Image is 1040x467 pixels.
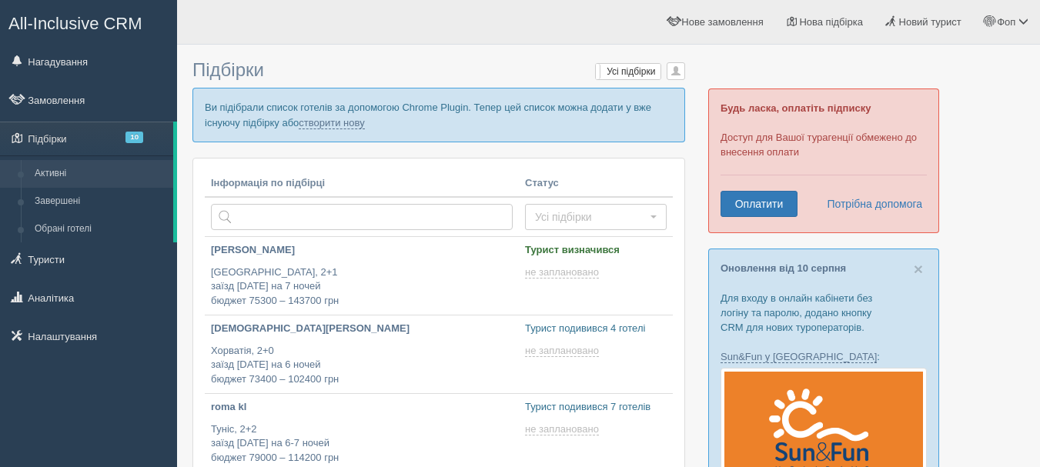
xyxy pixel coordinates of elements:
[525,266,599,279] span: не заплановано
[681,16,763,28] span: Нове замовлення
[525,204,667,230] button: Усі підбірки
[8,14,142,33] span: All-Inclusive CRM
[211,265,513,309] p: [GEOGRAPHIC_DATA], 2+1 заїзд [DATE] на 7 ночей бюджет 75300 – 143700 грн
[817,191,923,217] a: Потрібна допомога
[799,16,863,28] span: Нова підбірка
[205,170,519,198] th: Інформація по підбірці
[525,266,602,279] a: не заплановано
[914,260,923,278] span: ×
[525,345,599,357] span: не заплановано
[525,423,599,435] span: не заплановано
[28,160,173,188] a: Активні
[708,88,939,233] div: Доступ для Вашої турагенції обмежено до внесення оплати
[299,117,364,129] a: створити нову
[535,209,647,225] span: Усі підбірки
[914,261,923,277] button: Close
[211,322,513,336] p: [DEMOGRAPHIC_DATA][PERSON_NAME]
[721,262,846,274] a: Оновлення від 10 серпня
[519,170,673,198] th: Статус
[192,59,264,80] span: Підбірки
[211,243,513,258] p: [PERSON_NAME]
[125,132,143,143] span: 10
[525,400,667,415] p: Турист подивився 7 готелів
[899,16,961,28] span: Новий турист
[596,64,660,79] label: Усі підбірки
[1,1,176,43] a: All-Inclusive CRM
[721,349,927,364] p: :
[205,315,519,393] a: [DEMOGRAPHIC_DATA][PERSON_NAME] Хорватія, 2+0заїзд [DATE] на 6 ночейбюджет 73400 – 102400 грн
[28,188,173,215] a: Завершені
[721,102,871,114] b: Будь ласка, оплатіть підписку
[997,16,1015,28] span: Фоп
[721,351,877,363] a: Sun&Fun у [GEOGRAPHIC_DATA]
[525,243,667,258] p: Турист визначився
[721,191,798,217] a: Оплатити
[525,423,602,435] a: не заплановано
[211,400,513,415] p: roma kl
[211,204,513,230] input: Пошук за країною або туристом
[205,237,519,315] a: [PERSON_NAME] [GEOGRAPHIC_DATA], 2+1заїзд [DATE] на 7 ночейбюджет 75300 – 143700 грн
[721,291,927,335] p: Для входу в онлайн кабінети без логіну та паролю, додано кнопку CRM для нових туроператорів.
[211,422,513,465] p: Туніс, 2+2 заїзд [DATE] на 6-7 ночей бюджет 79000 – 114200 грн
[192,88,685,142] p: Ви підібрали список готелів за допомогою Chrome Plugin. Тепер цей список можна додати у вже існую...
[525,322,667,336] p: Турист подивився 4 готелі
[28,215,173,243] a: Обрані готелі
[211,344,513,387] p: Хорватія, 2+0 заїзд [DATE] на 6 ночей бюджет 73400 – 102400 грн
[525,345,602,357] a: не заплановано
